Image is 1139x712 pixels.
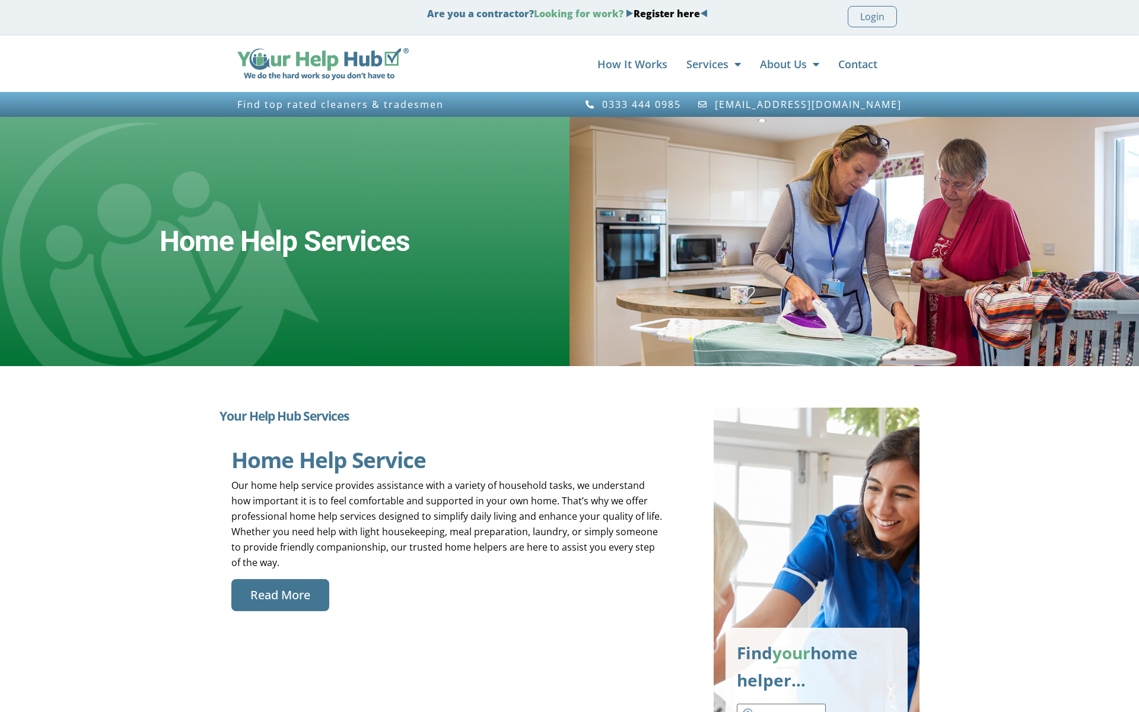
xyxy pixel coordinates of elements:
strong: Are you a contractor? [427,7,708,20]
a: [EMAIL_ADDRESS][DOMAIN_NAME] [698,99,902,110]
a: Login [848,6,897,27]
h2: Home Help Services [160,224,410,259]
a: Register here [634,7,700,20]
img: Blue Arrow - Left [700,9,708,17]
p: Our home help service provides assistance with a variety of household tasks, we understand how im... [231,478,666,570]
span: Looking for work? [534,7,623,20]
img: Blue Arrow - Right [626,9,634,17]
a: 0333 444 0985 [584,99,681,110]
h3: Find top rated cleaners & tradesmen [237,99,564,110]
p: Find home helper… [737,639,896,694]
h2: Home Help Service [231,448,666,472]
nav: Menu [421,52,877,76]
a: About Us [760,52,819,76]
a: Read More [231,579,329,611]
span: 0333 444 0985 [599,99,681,110]
span: Login [860,9,885,24]
h2: Your Help Hub Services [219,408,678,424]
a: How It Works [597,52,667,76]
img: Your Help Hub Wide Logo [237,48,409,80]
span: Read More [250,586,310,604]
span: [EMAIL_ADDRESS][DOMAIN_NAME] [712,99,902,110]
span: your [772,641,810,664]
a: Contact [838,52,877,76]
a: Services [686,52,741,76]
